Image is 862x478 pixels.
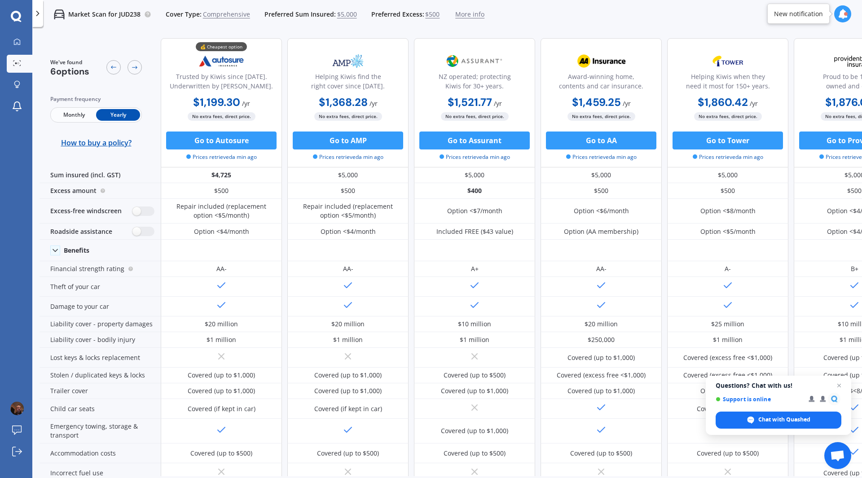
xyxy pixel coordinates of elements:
[317,449,379,458] div: Covered (up to $500)
[567,112,635,121] span: No extra fees, direct price.
[287,183,409,199] div: $500
[683,353,772,362] div: Covered (excess free <$1,000)
[333,335,363,344] div: $1 million
[287,167,409,183] div: $5,000
[414,183,535,199] div: $400
[196,42,247,51] div: 💰 Cheapest option
[667,183,788,199] div: $500
[193,95,240,109] b: $1,199.30
[667,167,788,183] div: $5,000
[166,10,202,19] span: Cover Type:
[40,316,161,332] div: Liability cover - property damages
[52,109,96,121] span: Monthly
[314,404,382,413] div: Covered (if kept in car)
[541,167,662,183] div: $5,000
[698,95,748,109] b: $1,860.42
[40,419,161,443] div: Emergency towing, storage & transport
[570,449,632,458] div: Covered (up to $500)
[314,386,382,395] div: Covered (up to $1,000)
[321,227,376,236] div: Option <$4/month
[40,167,161,183] div: Sum insured (incl. GST)
[564,227,638,236] div: Option (AA membership)
[54,9,65,20] img: car.f15378c7a67c060ca3f3.svg
[186,153,257,161] span: Prices retrieved a min ago
[711,320,744,329] div: $25 million
[440,153,510,161] span: Prices retrieved a min ago
[369,99,378,108] span: / yr
[242,99,250,108] span: / yr
[458,320,491,329] div: $10 million
[188,386,255,395] div: Covered (up to $1,000)
[716,382,841,389] span: Questions? Chat with us!
[834,380,844,391] span: Close chat
[40,183,161,199] div: Excess amount
[40,277,161,297] div: Theft of your car
[447,206,502,215] div: Option <$7/month
[40,348,161,368] div: Lost keys & locks replacement
[205,320,238,329] div: $20 million
[40,368,161,383] div: Stolen / duplicated keys & locks
[566,153,637,161] span: Prices retrieved a min ago
[716,412,841,429] div: Chat with Quashed
[294,202,402,220] div: Repair included (replacement option <$5/month)
[343,264,353,273] div: AA-
[168,72,274,94] div: Trusted by Kiwis since [DATE]. Underwritten by [PERSON_NAME].
[192,50,251,72] img: Autosure.webp
[50,95,142,104] div: Payment frequency
[494,99,502,108] span: / yr
[40,297,161,316] div: Damage to your car
[414,167,535,183] div: $5,000
[319,95,368,109] b: $1,368.28
[188,404,255,413] div: Covered (if kept in car)
[455,10,484,19] span: More info
[445,50,504,72] img: Assurant.png
[96,109,140,121] span: Yearly
[188,371,255,380] div: Covered (up to $1,000)
[693,153,763,161] span: Prices retrieved a min ago
[161,183,282,199] div: $500
[216,264,227,273] div: AA-
[588,335,615,344] div: $250,000
[567,386,635,395] div: Covered (up to $1,000)
[774,9,823,18] div: New notification
[40,443,161,463] div: Accommodation costs
[548,72,654,94] div: Award-winning home, contents and car insurance.
[824,442,851,469] div: Open chat
[161,167,282,183] div: $4,725
[441,112,509,121] span: No extra fees, direct price.
[596,264,607,273] div: AA-
[207,335,236,344] div: $1 million
[697,449,759,458] div: Covered (up to $500)
[50,66,89,77] span: 6 options
[541,183,662,199] div: $500
[436,227,513,236] div: Included FREE ($43 value)
[441,386,508,395] div: Covered (up to $1,000)
[419,132,530,149] button: Go to Assurant
[673,132,783,149] button: Go to Tower
[444,371,506,380] div: Covered (up to $500)
[546,132,656,149] button: Go to AA
[700,386,756,395] div: Option $<8/month
[758,416,810,424] span: Chat with Quashed
[293,132,403,149] button: Go to AMP
[61,138,132,147] span: How to buy a policy?
[422,72,528,94] div: NZ operated; protecting Kiwis for 30+ years.
[713,335,743,344] div: $1 million
[313,153,383,161] span: Prices retrieved a min ago
[567,353,635,362] div: Covered (up to $1,000)
[40,199,161,224] div: Excess-free windscreen
[10,402,24,415] img: ACg8ocKTICqQerI2XlVWj68QYyVe6O7_3DQZn6Y92j0mtfleJ32vLw=s96-c
[314,371,382,380] div: Covered (up to $1,000)
[64,246,89,254] div: Benefits
[40,332,161,348] div: Liability cover - bodily injury
[697,404,759,413] div: Covered (up to $750)
[295,72,401,94] div: Helping Kiwis find the right cover since [DATE].
[448,95,492,109] b: $1,521.77
[264,10,336,19] span: Preferred Sum Insured:
[318,50,378,72] img: AMP.webp
[572,95,621,109] b: $1,459.25
[40,399,161,419] div: Child car seats
[694,112,762,121] span: No extra fees, direct price.
[441,426,508,435] div: Covered (up to $1,000)
[675,72,781,94] div: Helping Kiwis when they need it most for 150+ years.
